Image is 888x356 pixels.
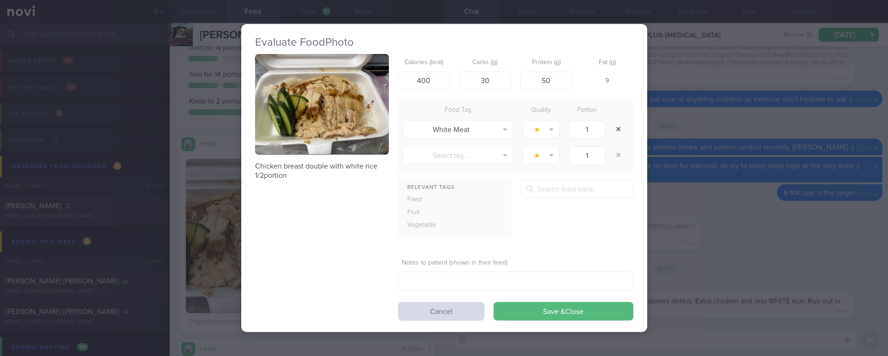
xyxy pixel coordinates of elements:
[402,59,447,67] label: Calories (kcal)
[398,182,511,193] div: Relevant Tags
[520,71,572,90] input: 9
[255,162,389,180] p: Chicken breast double with white rice 1/2portion
[403,146,513,164] button: Select tag...
[398,193,457,206] div: Fried
[518,104,564,117] div: Quality
[459,71,511,90] input: 33
[398,219,457,232] div: Vegetable
[402,259,630,267] label: Notes to patient (shown in their feed)
[398,206,457,219] div: Fruit
[255,54,389,155] img: Chicken breast double with white rice 1/2portion
[398,71,450,90] input: 250
[581,71,633,91] div: 9
[569,146,606,164] input: 1.0
[398,302,484,320] button: Cancel
[403,120,513,139] button: White Meat
[398,104,518,117] div: Food Tag
[585,59,630,67] label: Fat (g)
[520,180,633,198] input: Search food bank...
[463,59,507,67] label: Carbs (g)
[255,36,633,49] h2: Evaluate Food Photo
[524,59,569,67] label: Protein (g)
[569,120,606,139] input: 1.0
[564,104,610,117] div: Portion
[494,302,633,320] button: Save &Close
